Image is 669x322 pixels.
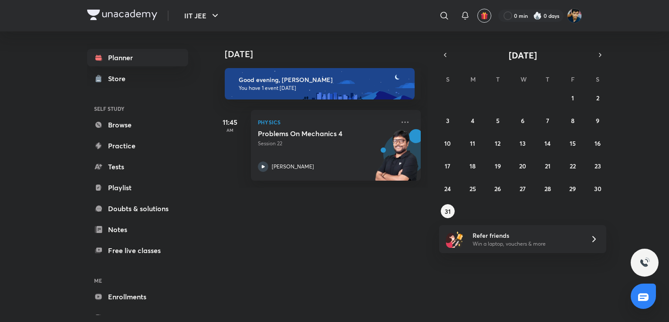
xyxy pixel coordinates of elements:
button: August 23, 2025 [591,159,605,173]
abbr: August 18, 2025 [470,162,476,170]
abbr: Saturday [596,75,599,83]
abbr: August 8, 2025 [571,116,574,125]
a: Practice [87,137,188,154]
abbr: August 11, 2025 [470,139,475,147]
h6: ME [87,273,188,288]
button: August 9, 2025 [591,113,605,127]
a: Company Logo [87,10,157,22]
button: August 18, 2025 [466,159,480,173]
a: Enrollments [87,288,188,305]
button: August 25, 2025 [466,182,480,195]
abbr: August 6, 2025 [521,116,524,125]
abbr: August 10, 2025 [444,139,451,147]
button: August 28, 2025 [541,182,554,195]
p: AM [213,127,247,133]
img: ttu [639,257,650,268]
a: Tests [87,158,188,175]
abbr: August 13, 2025 [520,139,526,147]
abbr: August 2, 2025 [596,94,599,102]
p: [PERSON_NAME] [272,163,314,171]
a: Doubts & solutions [87,200,188,217]
abbr: Monday [470,75,476,83]
abbr: Tuesday [496,75,500,83]
abbr: August 15, 2025 [570,139,576,147]
a: Browse [87,116,188,134]
img: referral [446,230,463,248]
button: August 16, 2025 [591,136,605,150]
p: Win a laptop, vouchers & more [473,240,580,248]
p: Session 22 [258,140,395,147]
img: unacademy [373,129,421,189]
button: August 7, 2025 [541,113,554,127]
button: August 27, 2025 [516,182,530,195]
h6: SELF STUDY [87,101,188,116]
abbr: August 29, 2025 [569,185,576,193]
abbr: August 9, 2025 [596,116,599,125]
abbr: August 14, 2025 [544,139,551,147]
abbr: August 3, 2025 [446,116,449,125]
button: August 3, 2025 [441,113,455,127]
abbr: August 1, 2025 [571,94,574,102]
abbr: August 24, 2025 [444,185,451,193]
abbr: Wednesday [520,75,527,83]
abbr: August 16, 2025 [595,139,601,147]
button: August 5, 2025 [491,113,505,127]
img: Company Logo [87,10,157,20]
a: Store [87,70,188,87]
h5: 11:45 [213,117,247,127]
button: August 22, 2025 [566,159,580,173]
button: August 29, 2025 [566,182,580,195]
button: August 21, 2025 [541,159,554,173]
button: August 12, 2025 [491,136,505,150]
img: avatar [480,12,488,20]
abbr: August 12, 2025 [495,139,500,147]
img: SHREYANSH GUPTA [567,8,582,23]
button: August 15, 2025 [566,136,580,150]
a: Free live classes [87,242,188,259]
abbr: August 31, 2025 [445,207,451,216]
button: August 20, 2025 [516,159,530,173]
div: Store [108,73,131,84]
a: Planner [87,49,188,66]
abbr: August 26, 2025 [494,185,501,193]
p: Physics [258,117,395,127]
abbr: August 21, 2025 [545,162,551,170]
abbr: August 7, 2025 [546,116,549,125]
abbr: August 4, 2025 [471,116,474,125]
abbr: Friday [571,75,574,83]
button: [DATE] [451,49,594,61]
p: You have 1 event [DATE] [239,85,407,92]
abbr: August 5, 2025 [496,116,500,125]
h6: Good evening, [PERSON_NAME] [239,76,407,84]
img: evening [225,68,415,99]
button: August 31, 2025 [441,204,455,218]
abbr: August 25, 2025 [470,185,476,193]
button: August 4, 2025 [466,113,480,127]
abbr: August 23, 2025 [595,162,601,170]
h6: Refer friends [473,231,580,240]
a: Notes [87,221,188,238]
button: August 14, 2025 [541,136,554,150]
button: August 2, 2025 [591,91,605,105]
button: IIT JEE [179,7,226,24]
abbr: August 17, 2025 [445,162,450,170]
button: August 1, 2025 [566,91,580,105]
button: avatar [477,9,491,23]
button: August 13, 2025 [516,136,530,150]
img: streak [533,11,542,20]
button: August 26, 2025 [491,182,505,195]
abbr: August 22, 2025 [570,162,576,170]
span: [DATE] [509,49,537,61]
abbr: August 30, 2025 [594,185,601,193]
button: August 30, 2025 [591,182,605,195]
a: Playlist [87,179,188,196]
abbr: August 27, 2025 [520,185,526,193]
button: August 17, 2025 [441,159,455,173]
button: August 24, 2025 [441,182,455,195]
abbr: Sunday [446,75,449,83]
button: August 11, 2025 [466,136,480,150]
button: August 6, 2025 [516,113,530,127]
abbr: Thursday [546,75,549,83]
h4: [DATE] [225,49,429,59]
abbr: August 28, 2025 [544,185,551,193]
